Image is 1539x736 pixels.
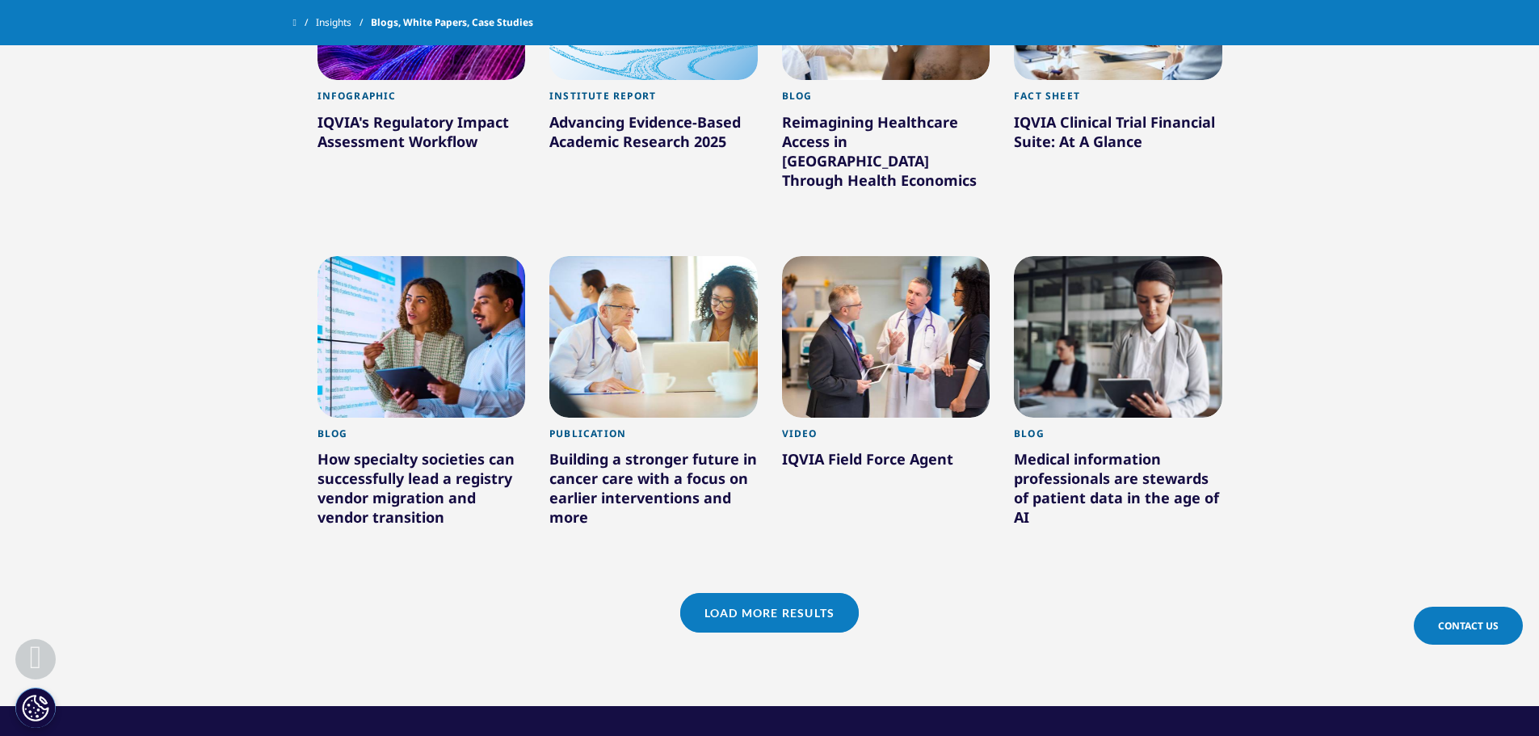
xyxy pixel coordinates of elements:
[317,418,526,569] a: Blog How specialty societies can successfully lead a registry vendor migration and vendor transition
[317,112,526,158] div: IQVIA's Regulatory Impact Assessment Workflow
[1014,427,1222,449] div: Blog
[317,427,526,449] div: Blog
[317,449,526,533] div: How specialty societies can successfully lead a registry vendor migration and vendor transition
[1014,90,1222,111] div: Fact Sheet
[782,449,990,475] div: IQVIA Field Force Agent
[680,593,859,633] a: Load More Results
[549,418,758,569] a: Publication Building a stronger future in cancer care with a focus on earlier interventions and more
[1014,418,1222,569] a: Blog Medical information professionals are stewards of patient data in the age of AI
[1014,112,1222,158] div: IQVIA Clinical Trial Financial Suite: At A Glance
[782,427,990,449] div: Video
[782,80,990,231] a: Blog Reimagining Healthcare Access in [GEOGRAPHIC_DATA] Through Health Economics
[782,112,990,196] div: Reimagining Healthcare Access in [GEOGRAPHIC_DATA] Through Health Economics
[1014,449,1222,533] div: Medical information professionals are stewards of patient data in the age of AI
[549,427,758,449] div: Publication
[549,90,758,111] div: Institute Report
[1014,80,1222,192] a: Fact Sheet IQVIA Clinical Trial Financial Suite: At A Glance
[782,90,990,111] div: Blog
[549,449,758,533] div: Building a stronger future in cancer care with a focus on earlier interventions and more
[317,80,526,192] a: Infographic IQVIA's Regulatory Impact Assessment Workflow
[371,8,533,37] span: Blogs, White Papers, Case Studies
[1438,619,1499,633] span: Contact Us
[316,8,371,37] a: Insights
[549,112,758,158] div: Advancing Evidence-Based Academic Research 2025
[317,90,526,111] div: Infographic
[15,688,56,728] button: Cookies Settings
[549,80,758,192] a: Institute Report Advancing Evidence-Based Academic Research 2025
[1414,607,1523,645] a: Contact Us
[782,418,990,511] a: Video IQVIA Field Force Agent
